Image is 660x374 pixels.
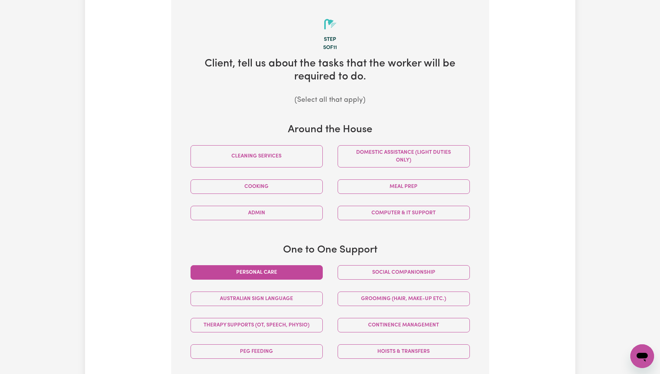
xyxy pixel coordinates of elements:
button: Therapy Supports (OT, speech, physio) [191,318,323,332]
div: 5 of 11 [183,44,477,52]
button: Cleaning services [191,145,323,168]
h3: Around the House [183,124,477,136]
h2: Client , tell us about the tasks that the worker will be required to do. [183,58,477,83]
p: (Select all that apply) [183,95,477,106]
button: PEG feeding [191,344,323,359]
button: Domestic assistance (light duties only) [338,145,470,168]
button: Cooking [191,179,323,194]
div: Step [183,36,477,44]
button: Grooming (hair, make-up etc.) [338,292,470,306]
button: Admin [191,206,323,220]
button: Personal care [191,265,323,280]
button: Australian Sign Language [191,292,323,306]
button: Meal prep [338,179,470,194]
button: Computer & IT Support [338,206,470,220]
button: Social companionship [338,265,470,280]
h3: One to One Support [183,244,477,257]
button: Hoists & transfers [338,344,470,359]
iframe: Button to launch messaging window [630,344,654,368]
button: Continence management [338,318,470,332]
